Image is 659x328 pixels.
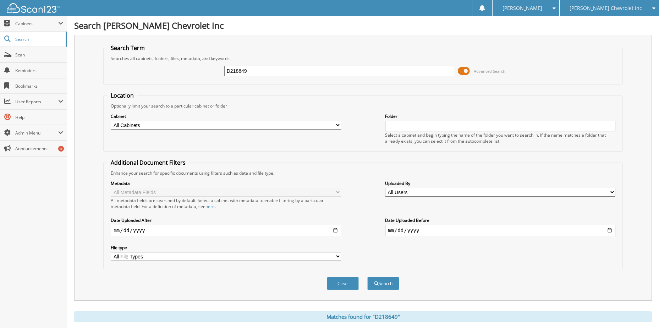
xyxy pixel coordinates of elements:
button: Clear [327,277,359,290]
span: Help [15,114,63,120]
input: end [385,225,615,236]
span: Advanced Search [474,69,505,74]
label: Date Uploaded Before [385,217,615,223]
legend: Search Term [107,44,148,52]
span: Search [15,36,62,42]
div: Enhance your search for specific documents using filters such as date and file type. [107,170,619,176]
span: User Reports [15,99,58,105]
div: All metadata fields are searched by default. Select a cabinet with metadata to enable filtering b... [111,197,341,209]
button: Search [367,277,399,290]
span: Reminders [15,67,63,73]
a: here [205,203,215,209]
h1: Search [PERSON_NAME] Chevrolet Inc [74,20,652,31]
label: File type [111,245,341,251]
span: [PERSON_NAME] Chevrolet Inc [570,6,642,10]
label: Date Uploaded After [111,217,341,223]
legend: Location [107,92,137,99]
span: Cabinets [15,21,58,27]
div: Searches all cabinets, folders, files, metadata, and keywords [107,55,619,61]
legend: Additional Document Filters [107,159,189,166]
label: Metadata [111,180,341,186]
div: Optionally limit your search to a particular cabinet or folder [107,103,619,109]
span: [PERSON_NAME] [503,6,542,10]
img: scan123-logo-white.svg [7,3,60,13]
label: Cabinet [111,113,341,119]
span: Scan [15,52,63,58]
label: Folder [385,113,615,119]
span: Bookmarks [15,83,63,89]
div: 4 [58,146,64,152]
span: Announcements [15,146,63,152]
label: Uploaded By [385,180,615,186]
span: Admin Menu [15,130,58,136]
div: Matches found for "D218649" [74,311,652,322]
div: Select a cabinet and begin typing the name of the folder you want to search in. If the name match... [385,132,615,144]
input: start [111,225,341,236]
